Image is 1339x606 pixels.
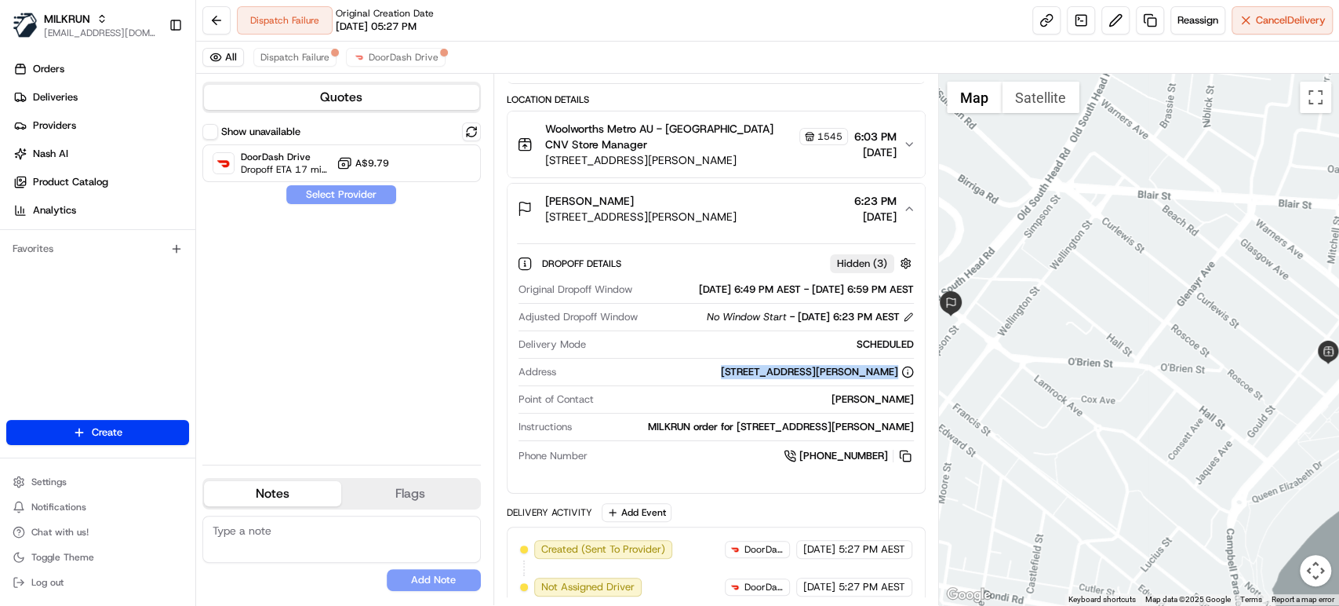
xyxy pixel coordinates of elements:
[1068,594,1136,605] button: Keyboard shortcuts
[790,310,795,324] span: -
[6,6,162,44] button: MILKRUNMILKRUN[EMAIL_ADDRESS][DOMAIN_NAME]
[13,13,38,38] img: MILKRUN
[545,209,737,225] span: [STREET_ADDRESS][PERSON_NAME]
[803,580,835,594] span: [DATE]
[6,496,189,518] button: Notifications
[744,543,786,556] span: DoorDash Drive
[837,257,887,271] span: Hidden ( 3 )
[6,198,195,223] a: Analytics
[1272,595,1334,604] a: Report a map error
[578,420,914,434] div: MILKRUN order for [STREET_ADDRESS][PERSON_NAME]
[6,236,189,261] div: Favorites
[44,27,156,39] button: [EMAIL_ADDRESS][DOMAIN_NAME]
[260,51,329,64] span: Dispatch Failure
[854,129,897,144] span: 6:03 PM
[31,526,89,538] span: Chat with us!
[729,543,741,556] img: doordash_logo_v2.png
[44,11,90,27] button: MILKRUN
[518,310,638,324] span: Adjusted Dropoff Window
[6,420,189,445] button: Create
[6,57,195,82] a: Orders
[6,113,195,138] a: Providers
[92,425,122,440] span: Create
[518,449,588,463] span: Phone Number
[943,585,995,605] a: Open this area in Google Maps (opens a new window)
[6,571,189,593] button: Log out
[508,111,925,177] button: Woolworths Metro AU - [GEOGRAPHIC_DATA] CNV Store Manager1545[STREET_ADDRESS][PERSON_NAME]6:03 PM...
[33,62,64,76] span: Orders
[6,471,189,493] button: Settings
[707,310,787,324] span: No Window Start
[817,130,842,143] span: 1545
[545,121,796,152] span: Woolworths Metro AU - [GEOGRAPHIC_DATA] CNV Store Manager
[839,542,905,557] span: 5:27 PM AEST
[542,257,624,270] span: Dropoff Details
[545,152,848,168] span: [STREET_ADDRESS][PERSON_NAME]
[507,506,592,519] div: Delivery Activity
[541,542,665,557] span: Created (Sent To Provider)
[6,170,195,195] a: Product Catalog
[1145,595,1231,604] span: Map data ©2025 Google
[518,283,632,297] span: Original Dropoff Window
[507,93,926,106] div: Location Details
[202,48,244,67] button: All
[1256,13,1326,27] span: Cancel Delivery
[341,481,478,506] button: Flags
[830,254,915,273] button: Hidden (3)
[31,551,94,564] span: Toggle Theme
[947,82,1002,113] button: Show street map
[253,48,337,67] button: Dispatch Failure
[1177,13,1218,27] span: Reassign
[204,481,341,506] button: Notes
[729,581,741,593] img: doordash_logo_v2.png
[33,203,76,217] span: Analytics
[508,184,925,234] button: [PERSON_NAME][STREET_ADDRESS][PERSON_NAME]6:23 PM[DATE]
[602,503,671,522] button: Add Event
[839,580,905,594] span: 5:27 PM AEST
[854,209,897,225] span: [DATE]
[518,420,572,434] span: Instructions
[6,546,189,568] button: Toggle Theme
[221,125,300,139] label: Show unavailable
[518,365,556,379] span: Address
[241,151,330,163] span: DoorDash Drive
[33,175,108,189] span: Product Catalog
[346,48,446,67] button: DoorDash Drive
[803,542,835,557] span: [DATE]
[854,193,897,209] span: 6:23 PM
[6,521,189,543] button: Chat with us!
[784,447,914,465] a: [PHONE_NUMBER]
[336,20,417,34] span: [DATE] 05:27 PM
[6,141,195,166] a: Nash AI
[336,7,434,20] span: Original Creation Date
[1240,595,1262,604] a: Terms (opens in new tab)
[213,153,234,173] img: DoorDash Drive
[798,310,900,324] span: [DATE] 6:23 PM AEST
[33,90,78,104] span: Deliveries
[518,392,594,407] span: Point of Contact
[943,585,995,605] img: Google
[600,392,914,407] div: [PERSON_NAME]
[1170,6,1225,35] button: Reassign
[799,449,888,463] span: [PHONE_NUMBER]
[1002,82,1079,113] button: Show satellite imagery
[592,338,914,352] div: SCHEDULED
[204,85,479,110] button: Quotes
[353,51,366,64] img: doordash_logo_v2.png
[6,85,195,110] a: Deliveries
[31,476,67,488] span: Settings
[744,581,786,593] span: DoorDash Drive
[337,155,389,171] button: A$9.79
[1232,6,1333,35] button: CancelDelivery
[854,144,897,160] span: [DATE]
[508,234,925,493] div: [PERSON_NAME][STREET_ADDRESS][PERSON_NAME]6:23 PM[DATE]
[31,576,64,589] span: Log out
[1300,82,1331,113] button: Toggle fullscreen view
[639,283,914,297] div: [DATE] 6:49 PM AEST - [DATE] 6:59 PM AEST
[518,338,586,352] span: Delivery Mode
[541,580,635,594] span: Not Assigned Driver
[355,157,389,170] span: A$9.79
[241,163,330,176] span: Dropoff ETA 17 minutes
